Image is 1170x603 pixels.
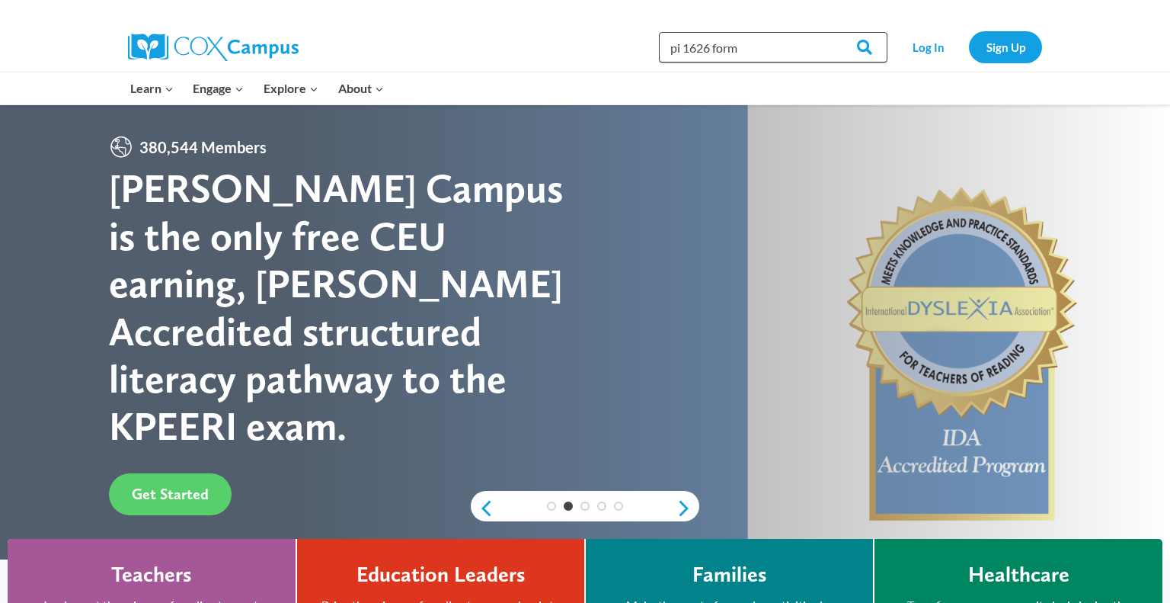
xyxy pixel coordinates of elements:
[254,72,328,104] button: Child menu of Explore
[133,135,273,159] span: 380,544 Members
[547,502,556,511] a: 1
[120,72,393,104] nav: Primary Navigation
[109,165,585,450] div: [PERSON_NAME] Campus is the only free CEU earning, [PERSON_NAME] Accredited structured literacy p...
[895,31,961,63] a: Log In
[969,31,1042,63] a: Sign Up
[564,502,573,511] a: 2
[328,72,394,104] button: Child menu of About
[471,493,699,524] div: content slider buttons
[614,502,623,511] a: 5
[184,72,254,104] button: Child menu of Engage
[659,32,887,63] input: Search Cox Campus
[597,502,606,511] a: 4
[676,499,699,518] a: next
[120,72,184,104] button: Child menu of Learn
[968,562,1069,588] h4: Healthcare
[471,499,494,518] a: previous
[132,485,209,503] span: Get Started
[692,562,767,588] h4: Families
[128,34,299,61] img: Cox Campus
[580,502,590,511] a: 3
[109,473,232,515] a: Get Started
[895,31,1042,63] nav: Secondary Navigation
[111,562,192,588] h4: Teachers
[356,562,526,588] h4: Education Leaders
